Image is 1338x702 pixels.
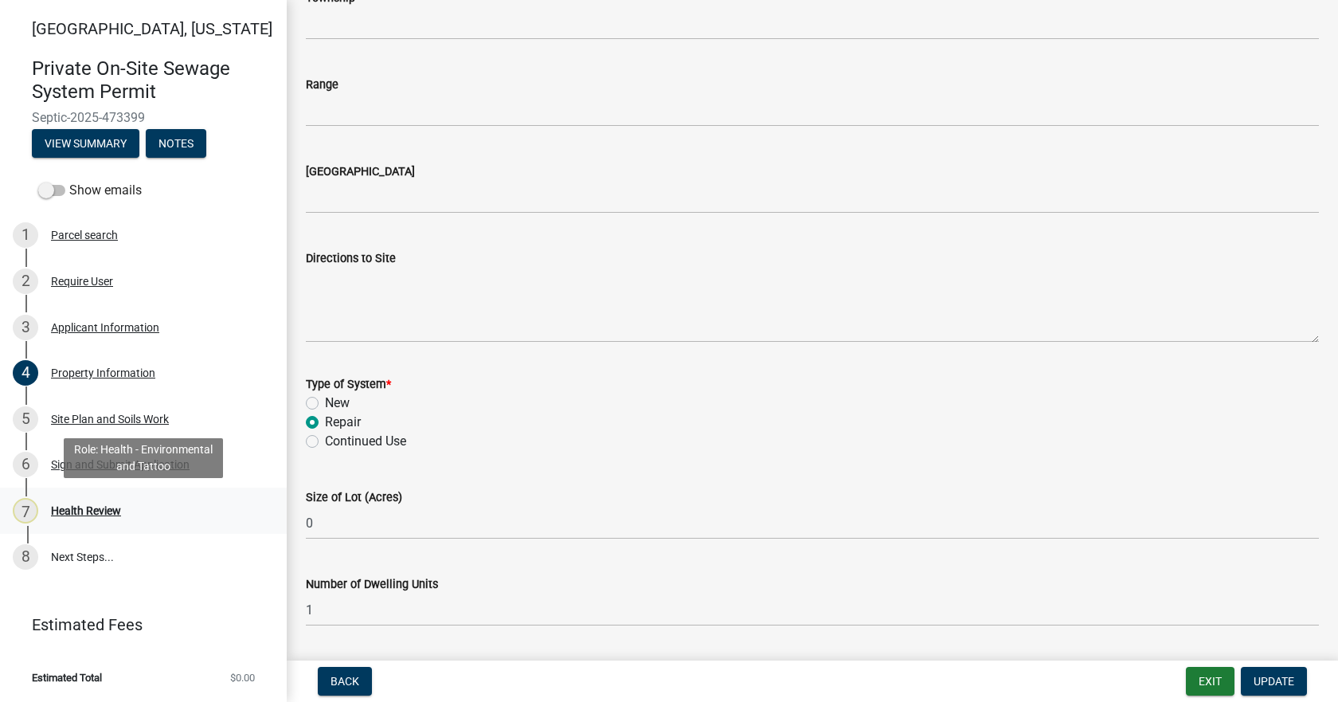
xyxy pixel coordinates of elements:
div: 1 [13,222,38,248]
span: [GEOGRAPHIC_DATA], [US_STATE] [32,19,272,38]
div: Property Information [51,367,155,378]
span: Septic-2025-473399 [32,110,255,125]
div: Health Review [51,505,121,516]
label: Number of Dwelling Units [306,579,438,590]
div: Parcel search [51,229,118,241]
div: Sign and Submit Application [51,459,190,470]
label: Size of Lot (Acres) [306,492,402,504]
label: Directions to Site [306,253,396,265]
h4: Private On-Site Sewage System Permit [32,57,274,104]
span: Estimated Total [32,673,102,683]
wm-modal-confirm: Summary [32,138,139,151]
div: 3 [13,315,38,340]
div: Applicant Information [51,322,159,333]
div: Site Plan and Soils Work [51,414,169,425]
span: Update [1254,675,1294,688]
span: $0.00 [230,673,255,683]
button: Exit [1186,667,1234,696]
button: View Summary [32,129,139,158]
div: 8 [13,544,38,570]
label: Range [306,80,338,91]
div: 4 [13,360,38,386]
wm-modal-confirm: Notes [146,138,206,151]
label: New [325,394,350,413]
label: Continued Use [325,432,406,451]
div: 2 [13,269,38,294]
label: [GEOGRAPHIC_DATA] [306,167,415,178]
div: 5 [13,406,38,432]
div: Require User [51,276,113,287]
button: Notes [146,129,206,158]
span: Back [331,675,359,688]
button: Back [318,667,372,696]
label: Repair [325,413,361,432]
div: Role: Health - Environmental and Tattoo [64,438,223,478]
a: Estimated Fees [13,609,261,641]
label: Show emails [38,181,142,200]
div: 6 [13,452,38,477]
button: Update [1241,667,1307,696]
label: Type of System [306,379,391,390]
div: 7 [13,498,38,524]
